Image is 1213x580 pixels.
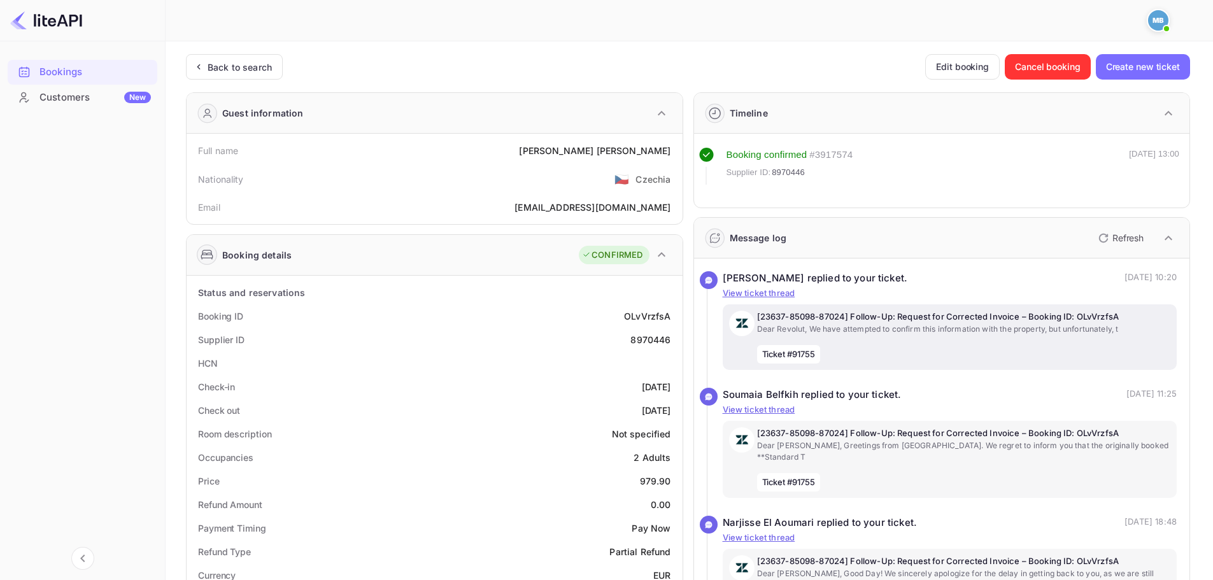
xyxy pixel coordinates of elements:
[727,166,771,179] span: Supplier ID:
[514,201,670,214] div: [EMAIL_ADDRESS][DOMAIN_NAME]
[1124,271,1177,286] p: [DATE] 10:20
[642,380,671,393] div: [DATE]
[124,92,151,103] div: New
[723,287,1177,300] p: View ticket thread
[757,473,821,492] span: Ticket #91755
[809,148,853,162] div: # 3917574
[1005,54,1091,80] button: Cancel booking
[640,474,671,488] div: 979.90
[609,545,670,558] div: Partial Refund
[757,345,821,364] span: Ticket #91755
[198,357,218,370] div: HCN
[730,231,787,244] div: Message log
[198,173,244,186] div: Nationality
[723,271,908,286] div: [PERSON_NAME] replied to your ticket.
[632,521,670,535] div: Pay Now
[1112,231,1144,244] p: Refresh
[757,555,1171,568] p: [23637-85098-87024] Follow-Up: Request for Corrected Invoice – Booking ID: OLvVrzfsA
[222,248,292,262] div: Booking details
[730,106,768,120] div: Timeline
[624,309,670,323] div: OLvVrzfsA
[757,440,1171,463] p: Dear [PERSON_NAME], Greetings from [GEOGRAPHIC_DATA]. We regret to inform you that the originally...
[198,286,305,299] div: Status and reservations
[198,498,262,511] div: Refund Amount
[198,545,251,558] div: Refund Type
[198,380,235,393] div: Check-in
[222,106,304,120] div: Guest information
[198,144,238,157] div: Full name
[198,333,245,346] div: Supplier ID
[198,201,220,214] div: Email
[772,166,805,179] span: 8970446
[8,85,157,110] div: CustomersNew
[1129,148,1179,185] div: [DATE] 13:00
[729,427,755,453] img: AwvSTEc2VUhQAAAAAElFTkSuQmCC
[642,404,671,417] div: [DATE]
[729,311,755,336] img: AwvSTEc2VUhQAAAAAElFTkSuQmCC
[612,427,671,441] div: Not specified
[39,65,151,80] div: Bookings
[582,249,642,262] div: CONFIRMED
[651,498,671,511] div: 0.00
[1096,54,1190,80] button: Create new ticket
[1148,10,1168,31] img: Mohcine Belkhir
[198,451,253,464] div: Occupancies
[723,532,1177,544] p: View ticket thread
[723,516,917,530] div: Narjisse El Aoumari replied to your ticket.
[198,474,220,488] div: Price
[8,60,157,83] a: Bookings
[723,388,902,402] div: Soumaia Belfkih replied to your ticket.
[8,85,157,109] a: CustomersNew
[723,404,1177,416] p: View ticket thread
[10,10,82,31] img: LiteAPI logo
[1126,388,1177,402] p: [DATE] 11:25
[519,144,670,157] div: [PERSON_NAME] [PERSON_NAME]
[71,547,94,570] button: Collapse navigation
[757,427,1171,440] p: [23637-85098-87024] Follow-Up: Request for Corrected Invoice – Booking ID: OLvVrzfsA
[727,148,807,162] div: Booking confirmed
[39,90,151,105] div: Customers
[757,323,1171,335] p: Dear Revolut, We have attempted to confirm this information with the property, but unfortunately, t
[198,309,243,323] div: Booking ID
[1124,516,1177,530] p: [DATE] 18:48
[757,568,1171,579] p: Dear [PERSON_NAME], Good Day! We sincerely apologize for the delay in getting back to you, as we ...
[1091,228,1149,248] button: Refresh
[8,60,157,85] div: Bookings
[208,60,272,74] div: Back to search
[634,451,670,464] div: 2 Adults
[198,427,271,441] div: Room description
[925,54,1000,80] button: Edit booking
[630,333,670,346] div: 8970446
[198,521,266,535] div: Payment Timing
[757,311,1171,323] p: [23637-85098-87024] Follow-Up: Request for Corrected Invoice – Booking ID: OLvVrzfsA
[198,404,240,417] div: Check out
[614,167,629,190] span: United States
[635,173,670,186] div: Czechia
